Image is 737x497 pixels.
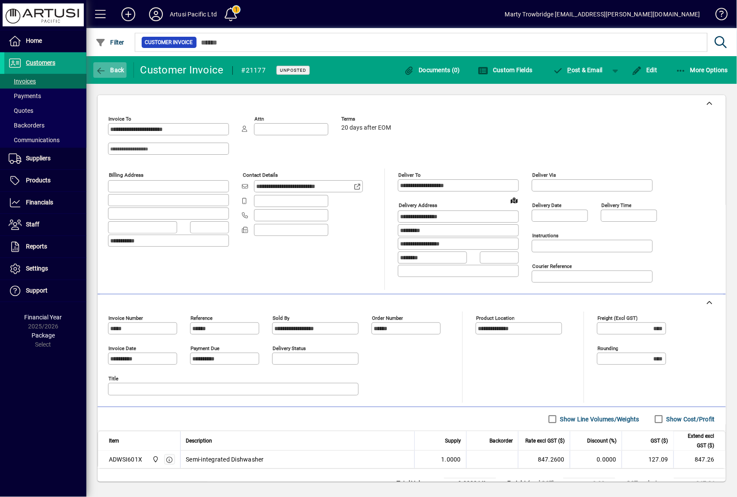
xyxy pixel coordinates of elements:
[9,92,41,99] span: Payments
[145,38,193,47] span: Customer Invoice
[95,67,124,73] span: Back
[26,37,42,44] span: Home
[4,236,86,258] a: Reports
[241,64,266,77] div: #21177
[372,315,403,321] mat-label: Order number
[404,67,460,73] span: Documents (0)
[665,415,715,424] label: Show Cost/Profit
[532,202,562,208] mat-label: Delivery date
[4,118,86,133] a: Backorders
[679,431,715,450] span: Extend excl GST ($)
[532,233,559,239] mat-label: Instructions
[445,436,461,446] span: Supply
[532,172,556,178] mat-label: Deliver via
[651,436,668,446] span: GST ($)
[476,62,535,78] button: Custom Fields
[4,133,86,147] a: Communications
[273,345,306,351] mat-label: Delivery status
[191,345,219,351] mat-label: Payment due
[398,172,421,178] mat-label: Deliver To
[109,436,119,446] span: Item
[524,455,565,464] div: 847.2600
[597,315,638,321] mat-label: Freight (excl GST)
[186,436,212,446] span: Description
[622,478,674,489] td: GST exclusive
[563,478,615,489] td: 0.00
[26,155,51,162] span: Suppliers
[26,221,39,228] span: Staff
[4,30,86,52] a: Home
[676,67,728,73] span: More Options
[709,2,726,30] a: Knowledge Base
[280,67,306,73] span: Unposted
[632,67,658,73] span: Edit
[26,199,53,206] span: Financials
[9,137,60,143] span: Communications
[442,455,461,464] span: 1.0000
[532,263,572,269] mat-label: Courier Reference
[109,455,142,464] div: ADWSI601X
[254,116,264,122] mat-label: Attn
[108,315,143,321] mat-label: Invoice number
[673,451,725,468] td: 847.26
[444,478,496,489] td: 0.0000 M³
[32,332,55,339] span: Package
[674,478,726,489] td: 847.26
[4,170,86,191] a: Products
[478,67,533,73] span: Custom Fields
[4,74,86,89] a: Invoices
[392,478,444,489] td: Total Volume
[503,478,563,489] td: Freight (excl GST)
[86,62,134,78] app-page-header-button: Back
[170,7,217,21] div: Artusi Pacific Ltd
[4,103,86,118] a: Quotes
[95,39,124,46] span: Filter
[26,59,55,66] span: Customers
[505,7,700,21] div: Marty Trowbridge [EMAIL_ADDRESS][PERSON_NAME][DOMAIN_NAME]
[4,148,86,169] a: Suppliers
[601,202,632,208] mat-label: Delivery time
[629,62,660,78] button: Edit
[553,67,603,73] span: ost & Email
[108,116,131,122] mat-label: Invoice To
[26,243,47,250] span: Reports
[9,122,44,129] span: Backorders
[26,177,51,184] span: Products
[150,455,160,464] span: Main Warehouse
[559,415,639,424] label: Show Line Volumes/Weights
[587,436,616,446] span: Discount (%)
[273,315,289,321] mat-label: Sold by
[673,62,731,78] button: More Options
[4,192,86,213] a: Financials
[341,116,393,122] span: Terms
[186,455,264,464] span: Semi-integrated Dishwasher
[108,345,136,351] mat-label: Invoice date
[9,107,33,114] span: Quotes
[341,124,391,131] span: 20 days after EOM
[191,315,213,321] mat-label: Reference
[489,436,513,446] span: Backorder
[4,89,86,103] a: Payments
[622,451,673,468] td: 127.09
[525,436,565,446] span: Rate excl GST ($)
[476,315,515,321] mat-label: Product location
[4,280,86,302] a: Support
[9,78,36,85] span: Invoices
[93,62,127,78] button: Back
[26,287,48,294] span: Support
[549,62,607,78] button: Post & Email
[570,451,622,468] td: 0.0000
[93,35,127,50] button: Filter
[568,67,572,73] span: P
[142,6,170,22] button: Profile
[114,6,142,22] button: Add
[507,193,521,207] a: View on map
[108,376,118,382] mat-label: Title
[4,258,86,280] a: Settings
[25,314,62,321] span: Financial Year
[26,265,48,272] span: Settings
[597,345,618,351] mat-label: Rounding
[402,62,462,78] button: Documents (0)
[4,214,86,236] a: Staff
[140,63,224,77] div: Customer Invoice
